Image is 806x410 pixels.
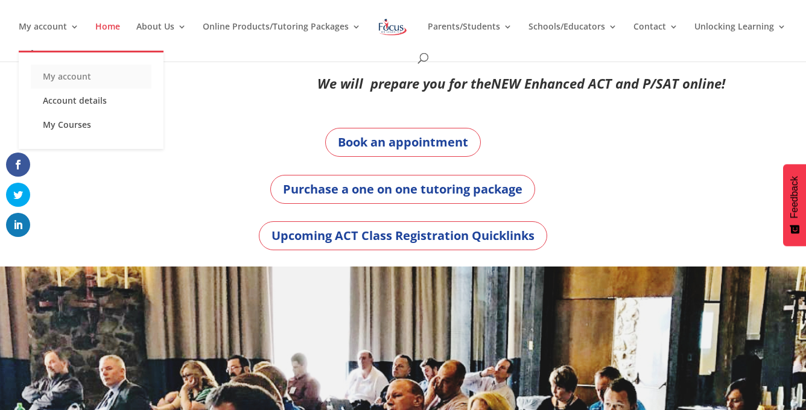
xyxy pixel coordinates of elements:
[783,164,806,246] button: Feedback - Show survey
[633,22,678,51] a: Contact
[19,22,79,51] a: My account
[317,74,491,92] em: We will prepare you for the
[694,22,786,51] a: Unlocking Learning
[491,74,725,92] em: NEW Enhanced ACT and P/SAT online!
[377,16,408,38] img: Focus on Learning
[31,89,151,113] a: Account details
[528,22,617,51] a: Schools/Educators
[136,22,186,51] a: About Us
[95,22,120,51] a: Home
[31,113,151,137] a: My Courses
[789,176,800,218] span: Feedback
[31,65,151,89] a: My account
[325,128,481,157] a: Book an appointment
[203,22,361,51] a: Online Products/Tutoring Packages
[428,22,512,51] a: Parents/Students
[259,221,547,250] a: Upcoming ACT Class Registration Quicklinks
[270,175,535,204] a: Purchase a one on one tutoring package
